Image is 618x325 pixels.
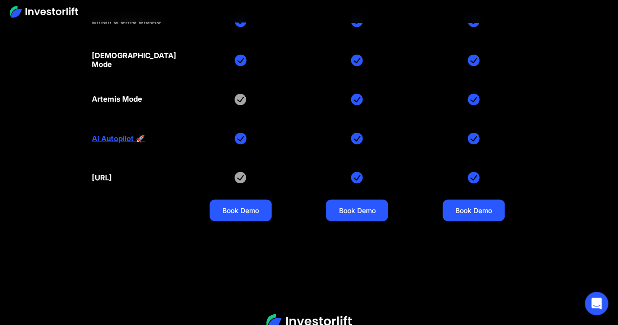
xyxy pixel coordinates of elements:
div: Artemis Mode [92,95,142,104]
a: Book Demo [443,199,505,221]
a: AI Autopilot 🚀 [92,134,145,143]
div: Open Intercom Messenger [585,292,608,315]
div: [DEMOGRAPHIC_DATA] Mode [92,51,176,69]
a: Book Demo [210,199,272,221]
a: Book Demo [326,199,388,221]
div: [URL] [92,173,112,182]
